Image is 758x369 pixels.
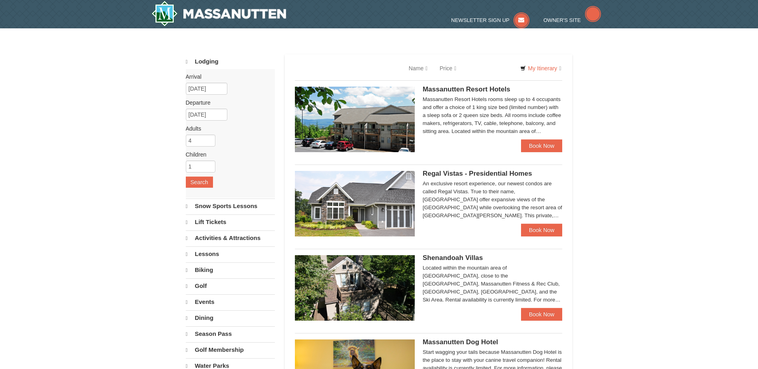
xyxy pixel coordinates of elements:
a: My Itinerary [515,62,566,74]
a: Lift Tickets [186,214,275,230]
a: Lessons [186,246,275,262]
label: Arrival [186,73,269,81]
label: Adults [186,125,269,133]
button: Search [186,177,213,188]
a: Name [403,60,434,76]
a: Snow Sports Lessons [186,198,275,214]
label: Departure [186,99,269,107]
img: 19219019-2-e70bf45f.jpg [295,255,415,321]
span: Massanutten Dog Hotel [423,338,498,346]
a: Book Now [521,139,563,152]
a: Events [186,294,275,309]
a: Golf [186,278,275,294]
a: Season Pass [186,326,275,341]
img: 19218991-1-902409a9.jpg [295,171,415,236]
a: Dining [186,310,275,325]
a: Lodging [186,54,275,69]
a: Biking [186,262,275,278]
a: Owner's Site [543,17,601,23]
label: Children [186,151,269,159]
span: Massanutten Resort Hotels [423,85,510,93]
img: 19219026-1-e3b4ac8e.jpg [295,87,415,152]
div: Located within the mountain area of [GEOGRAPHIC_DATA], close to the [GEOGRAPHIC_DATA], Massanutte... [423,264,563,304]
a: Activities & Attractions [186,230,275,246]
span: Newsletter Sign Up [451,17,509,23]
a: Massanutten Resort [151,1,286,26]
div: Massanutten Resort Hotels rooms sleep up to 4 occupants and offer a choice of 1 king size bed (li... [423,95,563,135]
div: An exclusive resort experience, our newest condos are called Regal Vistas. True to their name, [G... [423,180,563,220]
a: Book Now [521,308,563,321]
a: Golf Membership [186,342,275,357]
a: Price [434,60,462,76]
span: Shenandoah Villas [423,254,483,262]
a: Newsletter Sign Up [451,17,529,23]
a: Book Now [521,224,563,236]
span: Owner's Site [543,17,581,23]
span: Regal Vistas - Presidential Homes [423,170,532,177]
img: Massanutten Resort Logo [151,1,286,26]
